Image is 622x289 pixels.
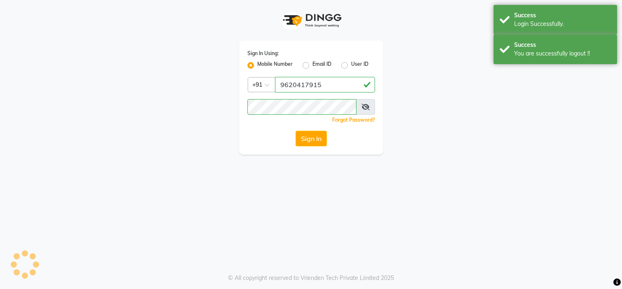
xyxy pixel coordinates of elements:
[257,60,293,70] label: Mobile Number
[332,117,375,123] a: Forgot Password?
[514,20,611,28] div: Login Successfully.
[351,60,368,70] label: User ID
[514,11,611,20] div: Success
[278,8,344,32] img: logo1.svg
[514,49,611,58] div: You are successfully logout !!
[275,77,375,92] input: Username
[514,41,611,49] div: Success
[247,50,279,57] label: Sign In Using:
[296,131,327,146] button: Sign In
[312,60,331,70] label: Email ID
[247,99,356,115] input: Username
